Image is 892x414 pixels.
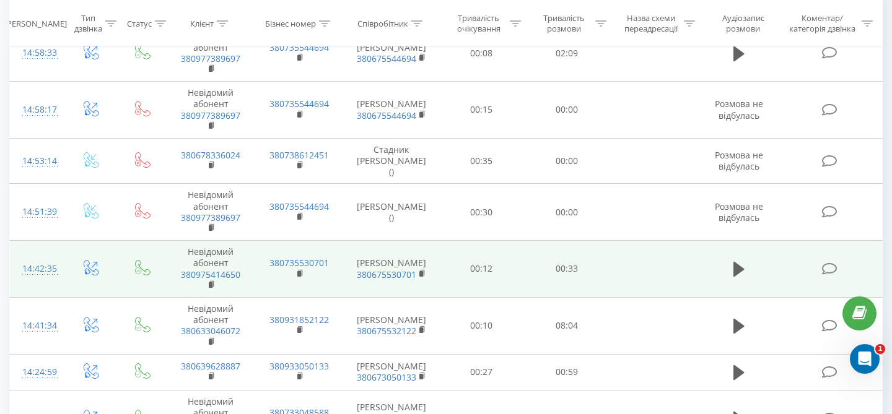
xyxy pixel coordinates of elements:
td: [PERSON_NAME] [344,25,439,82]
div: Тривалість очікування [450,13,507,34]
td: 00:33 [524,241,610,298]
div: Аудіозапис розмови [709,13,777,34]
a: 380738612451 [269,149,329,161]
div: 14:41:34 [22,314,52,338]
td: Невідомий абонент [167,241,255,298]
a: 380735544694 [269,201,329,212]
td: Стадник [PERSON_NAME] () [344,138,439,184]
span: Розмова не відбулась [715,98,763,121]
td: 00:15 [439,82,525,139]
div: 14:24:59 [22,360,52,384]
td: 00:08 [439,25,525,82]
div: Назва схеми переадресації [621,13,681,34]
a: 380735544694 [269,41,329,53]
span: 1 [875,344,885,354]
a: 380675544694 [357,110,416,121]
a: 380675530701 [357,269,416,280]
td: [PERSON_NAME] [344,354,439,390]
td: 00:35 [439,138,525,184]
td: 00:00 [524,184,610,241]
div: Співробітник [357,18,408,28]
div: 14:53:14 [22,149,52,173]
a: 380675532122 [357,325,416,337]
td: Невідомий абонент [167,25,255,82]
a: 380633046072 [181,325,240,337]
div: 14:58:33 [22,41,52,65]
div: 14:42:35 [22,257,52,281]
a: 380639628887 [181,360,240,372]
a: 380735530701 [269,257,329,269]
div: Бізнес номер [265,18,316,28]
div: Тип дзвінка [74,13,102,34]
a: 380933050133 [269,360,329,372]
a: 380977389697 [181,212,240,223]
div: Клієнт [190,18,214,28]
td: 00:00 [524,138,610,184]
a: 380977389697 [181,53,240,64]
div: 14:58:17 [22,98,52,122]
a: 380678336024 [181,149,240,161]
td: 00:10 [439,297,525,354]
span: Розмова не відбулась [715,149,763,172]
a: 380735544694 [269,98,329,110]
iframe: Intercom live chat [850,344,880,374]
td: [PERSON_NAME] [344,297,439,354]
td: 00:30 [439,184,525,241]
div: [PERSON_NAME] [4,18,67,28]
a: 380931852122 [269,314,329,326]
td: 00:27 [439,354,525,390]
td: 02:09 [524,25,610,82]
div: Коментар/категорія дзвінка [786,13,859,34]
div: Тривалість розмови [535,13,592,34]
td: 00:00 [524,82,610,139]
td: Невідомий абонент [167,297,255,354]
td: 00:12 [439,241,525,298]
span: Розмова не відбулась [715,201,763,223]
a: 380977389697 [181,110,240,121]
td: [PERSON_NAME] [344,241,439,298]
a: 380975414650 [181,269,240,280]
div: 14:51:39 [22,200,52,224]
a: 380675544694 [357,53,416,64]
td: [PERSON_NAME] [344,82,439,139]
a: 380673050133 [357,371,416,383]
td: Невідомий абонент [167,184,255,241]
div: Статус [127,18,152,28]
td: [PERSON_NAME] () [344,184,439,241]
td: 00:59 [524,354,610,390]
td: Невідомий абонент [167,82,255,139]
td: 08:04 [524,297,610,354]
